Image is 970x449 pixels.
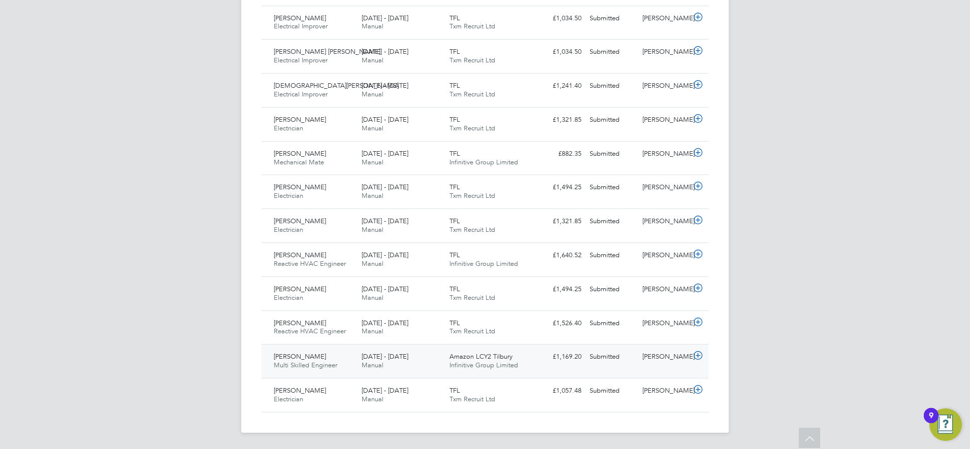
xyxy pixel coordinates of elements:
[449,386,460,395] span: TFL
[638,213,691,230] div: [PERSON_NAME]
[638,247,691,264] div: [PERSON_NAME]
[362,251,408,259] span: [DATE] - [DATE]
[533,10,586,27] div: £1,034.50
[449,251,460,259] span: TFL
[362,81,408,90] span: [DATE] - [DATE]
[362,395,383,403] span: Manual
[449,124,495,132] span: Txm Recruit Ltd
[533,112,586,128] div: £1,321.85
[362,158,383,166] span: Manual
[449,361,518,369] span: Infinitive Group Limited
[449,22,495,30] span: Txm Recruit Ltd
[362,217,408,225] span: [DATE] - [DATE]
[362,386,408,395] span: [DATE] - [DATE]
[362,115,408,124] span: [DATE] - [DATE]
[449,47,460,56] span: TFL
[449,14,460,22] span: TFL
[533,247,586,264] div: £1,640.52
[274,158,324,166] span: Mechanical Mate
[274,293,303,302] span: Electrician
[362,352,408,361] span: [DATE] - [DATE]
[274,47,380,56] span: [PERSON_NAME] [PERSON_NAME]
[274,56,328,64] span: Electrical Improver
[638,78,691,94] div: [PERSON_NAME]
[362,90,383,98] span: Manual
[533,146,586,162] div: £882.35
[638,383,691,399] div: [PERSON_NAME]
[274,115,326,124] span: [PERSON_NAME]
[449,285,460,293] span: TFL
[274,361,337,369] span: Multi Skilled Engineer
[362,285,408,293] span: [DATE] - [DATE]
[533,78,586,94] div: £1,241.40
[362,14,408,22] span: [DATE] - [DATE]
[449,259,518,268] span: Infinitive Group Limited
[638,10,691,27] div: [PERSON_NAME]
[362,327,383,335] span: Manual
[533,349,586,365] div: £1,169.20
[449,395,495,403] span: Txm Recruit Ltd
[274,395,303,403] span: Electrician
[638,146,691,162] div: [PERSON_NAME]
[638,44,691,60] div: [PERSON_NAME]
[362,183,408,191] span: [DATE] - [DATE]
[449,81,460,90] span: TFL
[638,315,691,332] div: [PERSON_NAME]
[586,349,638,365] div: Submitted
[274,90,328,98] span: Electrical Improver
[449,149,460,158] span: TFL
[449,158,518,166] span: Infinitive Group Limited
[586,281,638,298] div: Submitted
[638,281,691,298] div: [PERSON_NAME]
[274,149,326,158] span: [PERSON_NAME]
[362,319,408,327] span: [DATE] - [DATE]
[274,81,399,90] span: [DEMOGRAPHIC_DATA][PERSON_NAME]
[362,361,383,369] span: Manual
[362,191,383,200] span: Manual
[449,225,495,234] span: Txm Recruit Ltd
[274,183,326,191] span: [PERSON_NAME]
[533,44,586,60] div: £1,034.50
[638,179,691,196] div: [PERSON_NAME]
[362,259,383,268] span: Manual
[274,251,326,259] span: [PERSON_NAME]
[449,183,460,191] span: TFL
[586,44,638,60] div: Submitted
[586,315,638,332] div: Submitted
[586,383,638,399] div: Submitted
[449,90,495,98] span: Txm Recruit Ltd
[449,56,495,64] span: Txm Recruit Ltd
[274,22,328,30] span: Electrical Improver
[533,179,586,196] div: £1,494.25
[274,191,303,200] span: Electrician
[533,315,586,332] div: £1,526.40
[362,225,383,234] span: Manual
[274,327,346,335] span: Reactive HVAC Engineer
[362,56,383,64] span: Manual
[362,149,408,158] span: [DATE] - [DATE]
[449,115,460,124] span: TFL
[638,112,691,128] div: [PERSON_NAME]
[533,281,586,298] div: £1,494.25
[929,408,962,441] button: Open Resource Center, 9 new notifications
[274,352,326,361] span: [PERSON_NAME]
[586,146,638,162] div: Submitted
[449,217,460,225] span: TFL
[362,124,383,132] span: Manual
[586,247,638,264] div: Submitted
[449,191,495,200] span: Txm Recruit Ltd
[586,112,638,128] div: Submitted
[274,217,326,225] span: [PERSON_NAME]
[274,386,326,395] span: [PERSON_NAME]
[586,78,638,94] div: Submitted
[362,22,383,30] span: Manual
[274,259,346,268] span: Reactive HVAC Engineer
[362,47,408,56] span: [DATE] - [DATE]
[274,225,303,234] span: Electrician
[449,327,495,335] span: Txm Recruit Ltd
[929,416,933,429] div: 9
[533,213,586,230] div: £1,321.85
[449,293,495,302] span: Txm Recruit Ltd
[274,319,326,327] span: [PERSON_NAME]
[449,352,512,361] span: Amazon LCY2 Tilbury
